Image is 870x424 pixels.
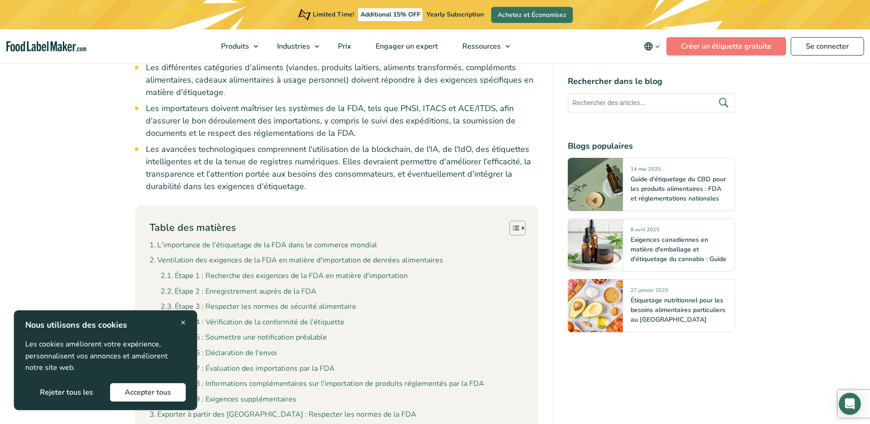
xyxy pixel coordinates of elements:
span: Engager un expert [373,41,439,51]
span: × [181,316,186,329]
p: Table des matières [150,221,236,235]
button: Rejeter tous les [25,383,108,402]
a: Guide d'étiquetage du CBD pour les produits alimentaires : FDA et réglementations nationales [631,175,726,203]
a: Étape 3 : Respecter les normes de sécurité alimentaire [161,301,356,313]
p: Les cookies améliorent votre expérience, personnalisent vos annonces et améliorent notre site web. [25,339,186,374]
button: Accepter tous [110,383,186,402]
a: Se connecter [791,37,864,56]
a: L'importance de l'étiquetage de la FDA dans le commerce mondial [150,240,377,251]
li: Les importateurs doivent maîtriser les systèmes de la FDA, tels que PNSI, ITACS et ACE/ITDS, afin... [146,102,538,139]
span: 27 janvier 2025 [631,287,668,297]
a: Exporter à partir des [GEOGRAPHIC_DATA] : Respecter les normes de la FDA [150,409,416,421]
a: Exigences canadiennes en matière d'emballage et d'étiquetage du cannabis : Guide [631,235,726,263]
input: Rechercher des articles... [568,93,735,112]
a: Ventilation des exigences de la FDA en matière d'importation de denrées alimentaires [150,255,443,267]
a: Étape 1 : Recherche des exigences de la FDA en matière d'importation [161,270,408,282]
a: Produits [209,29,263,63]
a: Étape 4 : Vérification de la conformité de l'étiquette [161,317,344,329]
a: Industries [265,29,324,63]
span: Limited Time! [313,10,354,19]
span: Prix [335,41,352,51]
a: Étape 7 : Évaluation des importations par la FDA [161,363,335,375]
a: Créer un étiquette gratuite [666,37,786,56]
span: Additional 15% OFF [358,8,423,21]
a: Étape 9 : Exigences supplémentaires [161,394,296,406]
a: Étape 5 : Soumettre une notification préalable [161,332,327,344]
strong: Nous utilisons des cookies [25,319,127,330]
a: Toggle Table of Content [503,220,523,236]
span: 8 avril 2025 [631,226,659,237]
h4: Rechercher dans le blog [568,75,735,88]
a: Étape 2 : Enregistrement auprès de la FDA [161,286,316,298]
h4: Blogs populaires [568,140,735,152]
li: Les différentes catégories d'aliments (viandes, produits laitiers, aliments transformés, compléme... [146,61,538,99]
span: 14 mai 2025 [631,166,661,176]
a: Achetez et Économisez [491,7,573,23]
div: Open Intercom Messenger [839,393,861,415]
a: Étiquetage nutritionnel pour les besoins alimentaires particuliers au [GEOGRAPHIC_DATA] [631,296,726,324]
a: Engager un expert [364,29,448,63]
span: Yearly Subscription [427,10,484,19]
span: Industries [274,41,311,51]
a: Étape 6 : Déclaration de l'envoi [161,347,277,359]
li: Les avancées technologiques comprennent l'utilisation de la blockchain, de l'IA, de l'IdO, des ét... [146,143,538,193]
span: Produits [218,41,250,51]
span: Ressources [460,41,502,51]
a: Étape 8 : Informations complémentaires sur l'importation de produits réglementés par la FDA [161,378,484,390]
a: Prix [326,29,361,63]
a: Ressources [450,29,515,63]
